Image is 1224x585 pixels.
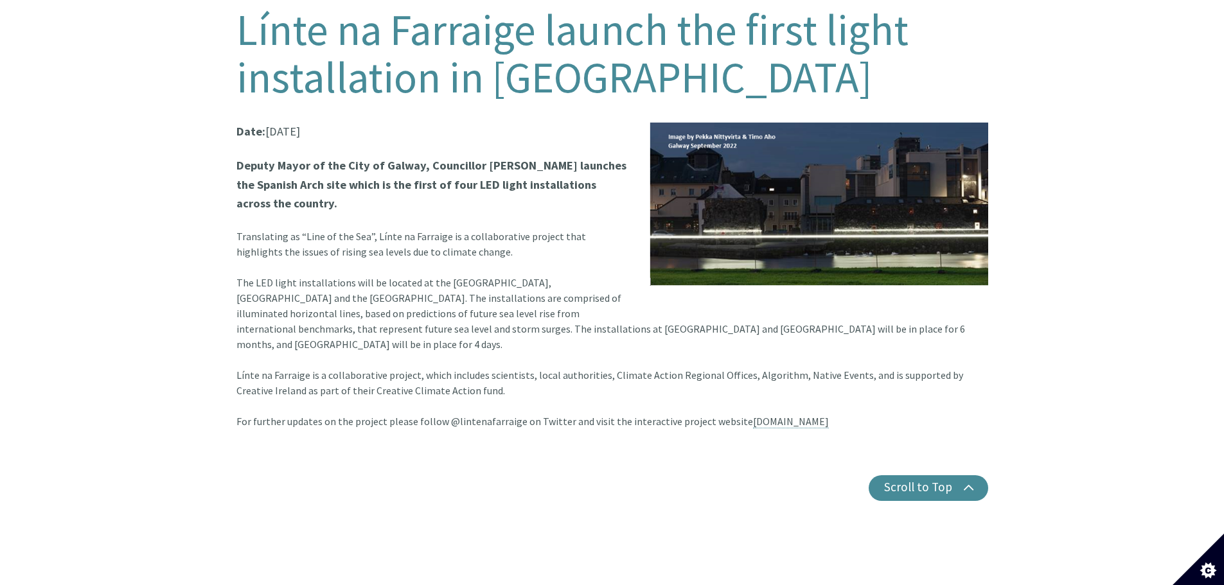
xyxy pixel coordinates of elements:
[236,122,988,444] article: Translating as “Line of the Sea”, Línte na Farraige is a collaborative project that highlights th...
[236,6,988,101] h1: Línte na Farraige launch the first light installation in [GEOGRAPHIC_DATA]
[1173,534,1224,585] button: Set cookie preferences
[236,158,626,211] strong: Deputy Mayor of the City of Galway, Councillor [PERSON_NAME] launches the Spanish Arch site which...
[869,475,988,501] button: Scroll to Top
[753,415,829,428] a: [DOMAIN_NAME]
[236,124,265,139] strong: Date:
[236,122,988,141] p: [DATE]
